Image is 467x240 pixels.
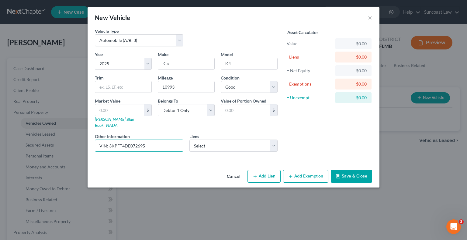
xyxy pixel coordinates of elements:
div: New Vehicle [95,13,130,22]
div: $0.00 [340,54,367,60]
input: 0.00 [95,104,144,116]
label: Model [221,51,233,58]
div: $0.00 [340,41,367,47]
label: Liens [189,133,199,140]
label: Condition [221,75,240,81]
label: Trim [95,75,104,81]
div: = Net Equity [287,68,333,74]
button: Save & Close [331,170,372,183]
input: ex. Nissan [158,58,214,69]
span: Make [158,52,168,57]
input: -- [158,81,214,93]
button: Cancel [222,171,245,183]
label: Year [95,51,103,58]
div: - Exemptions [287,81,333,87]
label: Market Value [95,98,120,104]
span: 3 [459,219,464,224]
a: NADA [106,123,118,128]
input: 0.00 [221,104,270,116]
label: Other Information [95,133,130,140]
div: $0.00 [340,95,367,101]
div: Value [287,41,333,47]
label: Value of Portion Owned [221,98,266,104]
label: Asset Calculator [287,29,318,35]
label: Vehicle Type [95,28,119,34]
input: ex. Altima [221,58,277,69]
span: Belongs To [158,98,178,103]
a: [PERSON_NAME] Blue Book [95,117,134,128]
button: Add Lien [247,170,281,183]
div: $ [144,104,151,116]
iframe: Intercom live chat [446,219,461,234]
label: Mileage [158,75,173,81]
button: × [368,14,372,21]
div: - Liens [287,54,333,60]
input: (optional) [95,140,183,151]
div: = Unexempt [287,95,333,101]
div: $0.00 [340,68,367,74]
div: $0.00 [340,81,367,87]
input: ex. LS, LT, etc [95,81,151,93]
button: Add Exemption [283,170,328,183]
div: $ [270,104,277,116]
